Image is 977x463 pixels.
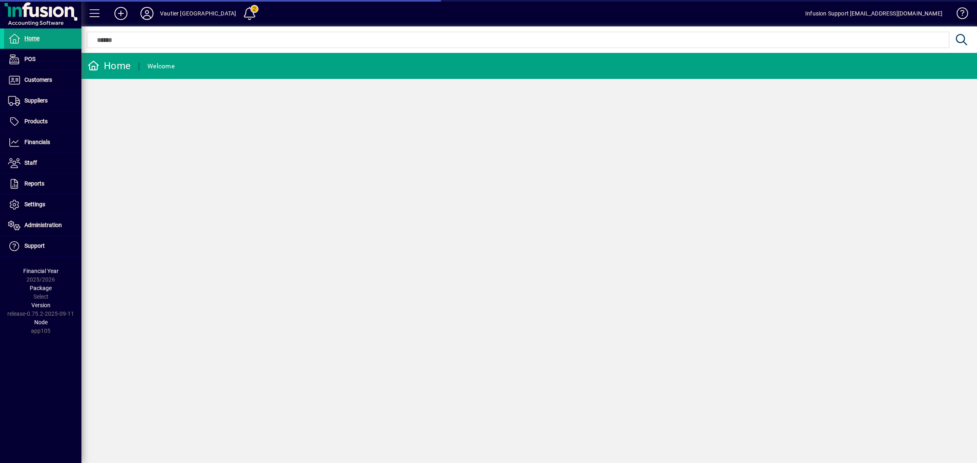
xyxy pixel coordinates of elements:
[24,139,50,145] span: Financials
[4,91,81,111] a: Suppliers
[4,174,81,194] a: Reports
[4,49,81,70] a: POS
[147,60,175,73] div: Welcome
[4,236,81,256] a: Support
[24,159,37,166] span: Staff
[23,268,59,274] span: Financial Year
[160,7,236,20] div: Vautier [GEOGRAPHIC_DATA]
[34,319,48,325] span: Node
[134,6,160,21] button: Profile
[30,285,52,291] span: Package
[108,6,134,21] button: Add
[805,7,942,20] div: Infusion Support [EMAIL_ADDRESS][DOMAIN_NAME]
[4,153,81,173] a: Staff
[4,111,81,132] a: Products
[24,222,62,228] span: Administration
[24,35,39,41] span: Home
[88,59,131,72] div: Home
[4,70,81,90] a: Customers
[24,118,48,124] span: Products
[24,242,45,249] span: Support
[951,2,967,28] a: Knowledge Base
[4,132,81,153] a: Financials
[4,194,81,215] a: Settings
[31,302,50,308] span: Version
[24,201,45,207] span: Settings
[24,97,48,104] span: Suppliers
[4,215,81,236] a: Administration
[24,56,35,62] span: POS
[24,180,44,187] span: Reports
[24,76,52,83] span: Customers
